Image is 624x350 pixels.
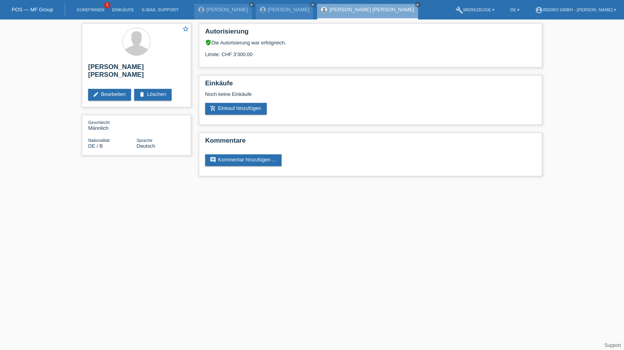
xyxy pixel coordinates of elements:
a: commentKommentar hinzufügen ... [205,154,282,166]
i: comment [210,157,216,163]
h2: [PERSON_NAME] [PERSON_NAME] [88,63,185,83]
span: 1 [104,2,110,9]
a: [PERSON_NAME] [268,7,310,12]
span: Deutsch [136,143,155,149]
a: POS — MF Group [12,7,53,12]
i: verified_user [205,39,211,46]
i: add_shopping_cart [210,105,216,111]
h2: Kommentare [205,137,536,148]
a: [PERSON_NAME] [206,7,248,12]
i: star_border [182,25,189,32]
div: Limite: CHF 3'300.00 [205,46,536,57]
a: E-Mail Support [138,7,183,12]
h2: Einkäufe [205,80,536,91]
span: Nationalität [88,138,110,143]
a: close [415,2,420,7]
a: Kund*innen [73,7,108,12]
span: Geschlecht [88,120,110,125]
i: delete [139,91,145,97]
i: close [311,3,315,7]
i: close [416,3,420,7]
a: add_shopping_cartEinkauf hinzufügen [205,103,267,115]
h2: Autorisierung [205,28,536,39]
div: Die Autorisierung war erfolgreich. [205,39,536,46]
span: Sprache [136,138,152,143]
div: Noch keine Einkäufe [205,91,536,103]
a: editBearbeiten [88,89,131,101]
div: Männlich [88,119,136,131]
i: build [456,6,463,14]
i: account_circle [535,6,543,14]
span: Deutschland / B / 30.06.2022 [88,143,103,149]
i: edit [93,91,99,97]
a: Einkäufe [108,7,138,12]
a: buildWerkzeuge ▾ [452,7,499,12]
i: close [250,3,253,7]
a: account_circleRedro GmbH - [PERSON_NAME] ▾ [531,7,620,12]
a: deleteLöschen [134,89,172,101]
a: Support [604,343,621,348]
a: close [310,2,316,7]
a: star_border [182,25,189,34]
a: [PERSON_NAME] [PERSON_NAME] [329,7,414,12]
a: close [249,2,254,7]
a: DE ▾ [506,7,523,12]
